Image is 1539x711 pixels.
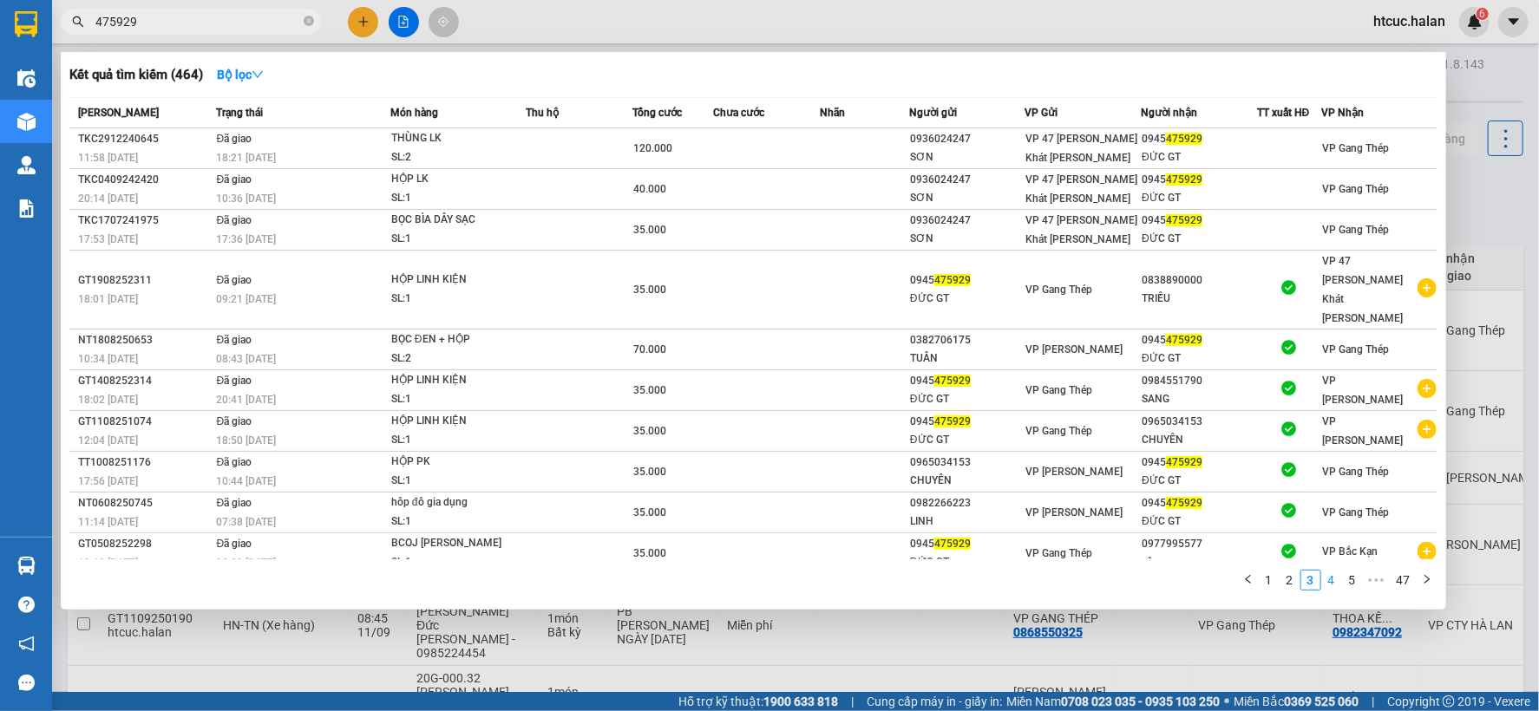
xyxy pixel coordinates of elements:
span: 20:41 [DATE] [216,394,276,406]
span: VP Gang Thép [1322,466,1389,478]
div: ĐỨC GT [1142,472,1256,490]
span: Người gửi [909,107,957,119]
div: HỘP LINH KIỆN [391,371,521,390]
div: CHUYÊN [1142,431,1256,449]
img: warehouse-icon [17,156,36,174]
span: 18:50 [DATE] [216,434,276,447]
a: 2 [1280,571,1300,590]
div: NT0608250745 [78,494,211,512]
span: search [72,16,84,28]
span: Đã giao [216,456,252,468]
div: công [1142,553,1256,571]
div: ĐỨC GT [1142,349,1256,368]
div: 0945 [910,413,1025,431]
div: TT1008251176 [78,453,211,472]
a: 5 [1343,571,1362,590]
a: 47 [1392,571,1416,590]
div: SANG [1142,390,1256,408]
span: ••• [1363,570,1391,590]
span: VP 47 [PERSON_NAME] Khát [PERSON_NAME] [1026,214,1138,245]
span: VP Gang Thép [1026,384,1093,396]
span: VP Gang Thép [1026,547,1093,559]
span: close-circle [304,14,314,30]
span: 17:36 [DATE] [216,233,276,245]
a: 4 [1322,571,1341,590]
div: BCOJ [PERSON_NAME] [391,534,521,553]
span: Tổng cước [633,107,683,119]
div: 0945 [910,271,1025,290]
span: Người nhận [1141,107,1197,119]
div: 0965034153 [1142,413,1256,431]
div: BỌC ĐEN + HỘP [391,330,521,349]
div: TRIỀU [1142,290,1256,308]
span: Đã giao [216,538,252,550]
span: VP [PERSON_NAME] [1026,506,1123,519]
div: HỘP PK [391,453,521,472]
span: Đã giao [216,415,252,427]
div: HỘP LK [391,170,521,189]
span: Đã giao [216,133,252,145]
div: SL: 1 [391,290,521,309]
span: Nhãn [820,107,845,119]
div: 0945 [910,372,1025,390]
span: VP Nhận [1321,107,1364,119]
span: plus-circle [1418,379,1437,398]
img: warehouse-icon [17,113,36,131]
span: 475929 [934,538,971,550]
div: 0936024247 [910,171,1025,189]
div: GT0508252298 [78,535,211,553]
div: ĐỨC GT [910,431,1025,449]
span: VP Gang Thép [1322,343,1389,355]
button: right [1417,570,1437,590]
button: Bộ lọcdown [203,61,278,88]
span: VP Bắc Kạn [1322,545,1378,558]
span: VP 47 [PERSON_NAME] Khát [PERSON_NAME] [1322,255,1403,324]
span: question-circle [18,597,35,613]
div: SƠN [910,148,1025,166]
span: plus-circle [1418,420,1437,439]
span: 12:04 [DATE] [78,434,138,447]
span: 35.000 [634,547,667,559]
span: Đã giao [216,274,252,286]
span: 20:14 [DATE] [78,192,138,205]
div: ĐỨC GT [1142,230,1256,248]
span: 17:56 [DATE] [78,475,138,487]
div: ĐỨC GT [910,290,1025,308]
span: 35.000 [634,224,667,236]
div: SL: 1 [391,512,521,532]
div: SL: 1 [391,189,521,208]
li: 3 [1300,570,1321,590]
span: 09:21 [DATE] [216,293,276,305]
a: 1 [1260,571,1279,590]
div: GT1408252314 [78,372,211,390]
div: SL: 1 [391,390,521,409]
div: SL: 1 [391,431,521,450]
span: VP Gang Thép [1322,224,1389,236]
span: 120.000 [634,142,673,154]
div: LINH [910,512,1025,531]
span: [PERSON_NAME] [78,107,159,119]
span: 475929 [1166,133,1202,145]
span: Đã giao [216,334,252,346]
div: GT1908252311 [78,271,211,290]
span: notification [18,636,35,652]
span: left [1243,574,1254,584]
div: 0936024247 [910,130,1025,148]
span: 08:20 [DATE] [216,557,276,569]
span: VP [PERSON_NAME] [1026,466,1123,478]
li: Next 5 Pages [1363,570,1391,590]
span: Đã giao [216,375,252,387]
span: 17:53 [DATE] [78,233,138,245]
img: logo-vxr [15,11,37,37]
div: NT1808250653 [78,331,211,349]
div: SƠN [910,230,1025,248]
div: ĐỨC GT [1142,512,1256,531]
span: 70.000 [634,343,667,355]
div: ĐỨC GT [910,390,1025,408]
div: HỘP LINH KIỆN [391,412,521,431]
li: 1 [1259,570,1280,590]
span: 35.000 [634,384,667,396]
span: VP 47 [PERSON_NAME] Khát [PERSON_NAME] [1026,133,1138,164]
div: TUÂN [910,349,1025,368]
div: BỌC BÌA DÂY SẠC [391,211,521,230]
